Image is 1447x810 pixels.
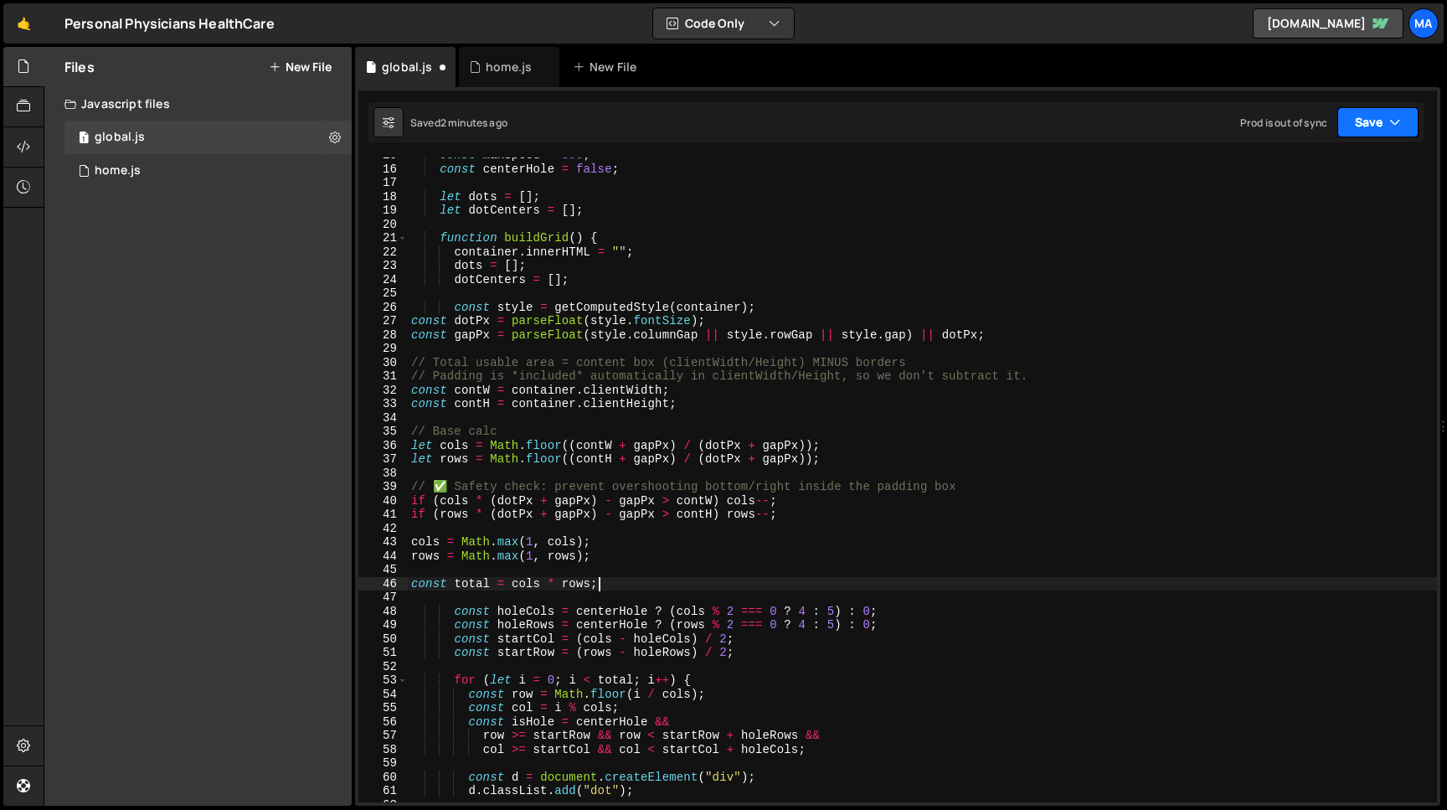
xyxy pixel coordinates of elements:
[358,632,408,647] div: 50
[410,116,507,130] div: Saved
[64,13,275,34] div: Personal Physicians HealthCare
[358,425,408,439] div: 35
[358,729,408,743] div: 57
[358,549,408,564] div: 44
[358,356,408,370] div: 30
[358,756,408,771] div: 59
[95,130,145,145] div: global.js
[358,646,408,660] div: 51
[358,384,408,398] div: 32
[358,163,408,177] div: 16
[358,563,408,577] div: 45
[358,301,408,315] div: 26
[358,591,408,605] div: 47
[358,439,408,453] div: 36
[358,176,408,190] div: 17
[358,467,408,481] div: 38
[358,480,408,494] div: 39
[358,452,408,467] div: 37
[64,154,352,188] div: 17171/47431.js
[358,577,408,591] div: 46
[64,121,352,154] div: 17171/47430.js
[358,204,408,218] div: 19
[95,163,141,178] div: home.js
[358,494,408,508] div: 40
[358,522,408,536] div: 42
[573,59,643,75] div: New File
[358,605,408,619] div: 48
[1253,8,1403,39] a: [DOMAIN_NAME]
[358,245,408,260] div: 22
[358,688,408,702] div: 54
[653,8,794,39] button: Code Only
[358,190,408,204] div: 18
[358,286,408,301] div: 25
[358,259,408,273] div: 23
[358,314,408,328] div: 27
[486,59,532,75] div: home.js
[358,231,408,245] div: 21
[358,660,408,674] div: 52
[358,328,408,343] div: 28
[358,411,408,426] div: 34
[358,701,408,715] div: 55
[358,673,408,688] div: 53
[1337,107,1419,137] button: Save
[358,397,408,411] div: 33
[358,743,408,757] div: 58
[1240,116,1327,130] div: Prod is out of sync
[358,218,408,232] div: 20
[358,508,408,522] div: 41
[440,116,507,130] div: 2 minutes ago
[358,369,408,384] div: 31
[79,132,89,146] span: 1
[382,59,432,75] div: global.js
[358,784,408,798] div: 61
[269,60,332,74] button: New File
[3,3,44,44] a: 🤙
[358,273,408,287] div: 24
[358,771,408,785] div: 60
[358,618,408,632] div: 49
[358,715,408,730] div: 56
[1408,8,1439,39] a: Ma
[358,535,408,549] div: 43
[358,342,408,356] div: 29
[64,58,95,76] h2: Files
[44,87,352,121] div: Javascript files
